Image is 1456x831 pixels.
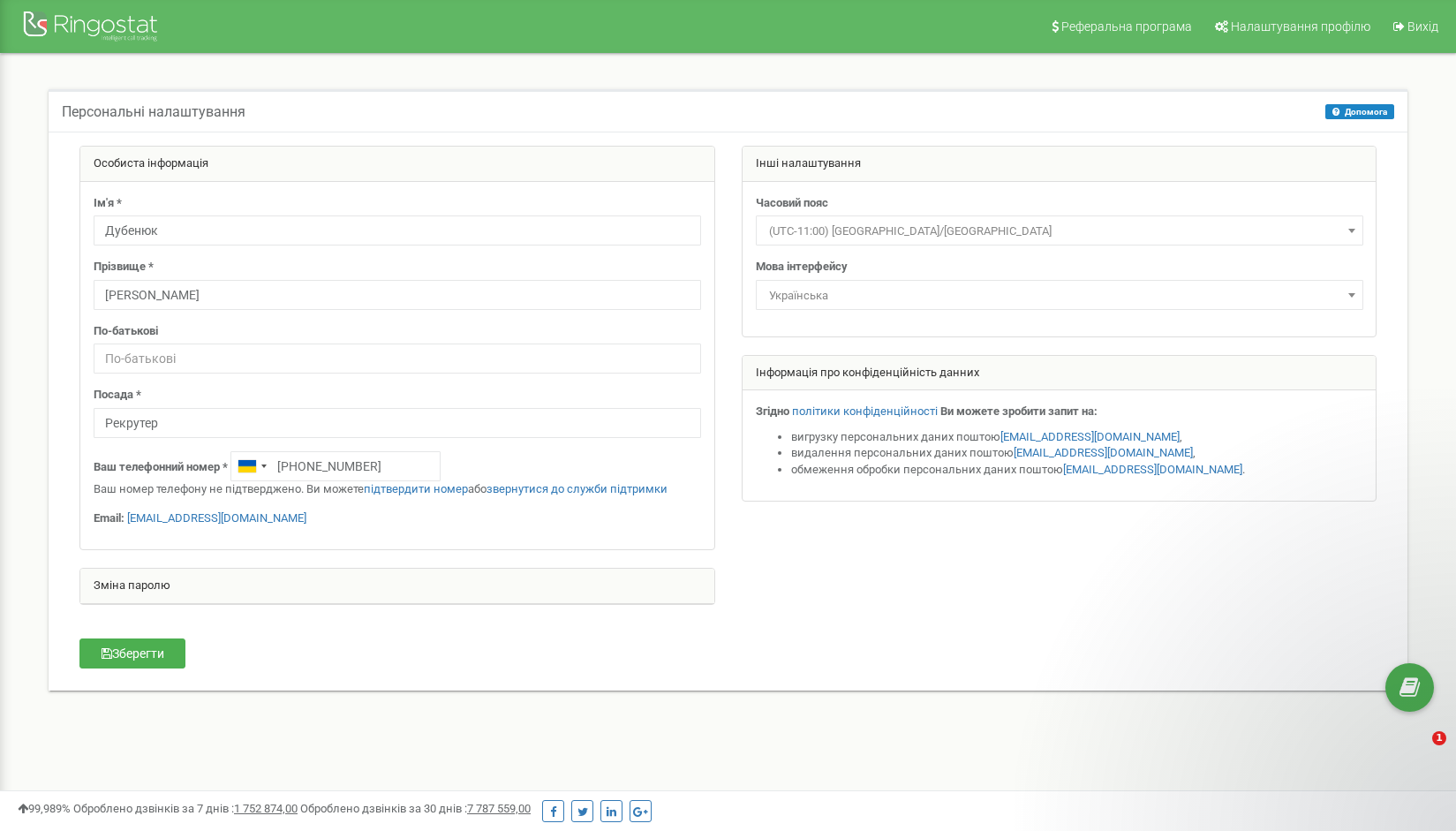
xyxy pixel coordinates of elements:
span: Українська [756,280,1363,310]
strong: Ви можете зробити запит на: [940,404,1098,418]
a: [EMAIL_ADDRESS][DOMAIN_NAME] [1014,446,1193,459]
span: Українська [762,283,1357,308]
span: 1 [1432,731,1446,745]
a: [EMAIL_ADDRESS][DOMAIN_NAME] [1063,463,1242,476]
h5: Персональні налаштування [62,104,245,120]
div: Зміна паролю [80,569,714,604]
li: видалення персональних даних поштою , [791,445,1363,462]
input: Ім'я [94,215,701,246]
li: обмеження обробки персональних даних поштою . [791,462,1363,479]
a: підтвердити номер [364,482,468,495]
input: По-батькові [94,344,701,374]
label: Посада * [94,387,141,404]
span: 99,989% [18,802,71,815]
u: 1 752 874,00 [234,802,298,815]
div: Інформація про конфіденційність данних [743,356,1377,391]
span: (UTC-11:00) Pacific/Midway [756,215,1363,246]
div: Інші налаштування [743,147,1377,182]
input: +1-800-555-55-55 [230,451,441,481]
div: Telephone country code [231,452,272,480]
label: Ваш телефонний номер * [94,459,228,476]
strong: Email: [94,511,124,525]
span: Реферальна програма [1061,19,1192,34]
u: 7 787 559,00 [467,802,531,815]
span: Оброблено дзвінків за 7 днів : [73,802,298,815]
label: По-батькові [94,323,158,340]
button: Зберегти [79,638,185,669]
input: Посада [94,408,701,438]
a: [EMAIL_ADDRESS][DOMAIN_NAME] [1000,430,1180,443]
iframe: Intercom live chat [1396,731,1438,774]
span: Оброблено дзвінків за 30 днів : [300,802,531,815]
div: Особиста інформація [80,147,714,182]
a: звернутися до служби підтримки [487,482,668,495]
a: [EMAIL_ADDRESS][DOMAIN_NAME] [127,511,306,525]
span: Вихід [1407,19,1438,34]
input: Прізвище [94,280,701,310]
li: вигрузку персональних даних поштою , [791,429,1363,446]
label: Мова інтерфейсу [756,259,848,276]
p: Ваш номер телефону не підтверджено. Ви можете або [94,481,701,498]
strong: Згідно [756,404,789,418]
span: (UTC-11:00) Pacific/Midway [762,219,1357,244]
label: Прізвище * [94,259,154,276]
a: політики конфіденційності [792,404,938,418]
button: Допомога [1325,104,1394,119]
label: Часовий пояс [756,195,828,212]
label: Ім'я * [94,195,122,212]
span: Налаштування профілю [1231,19,1370,34]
